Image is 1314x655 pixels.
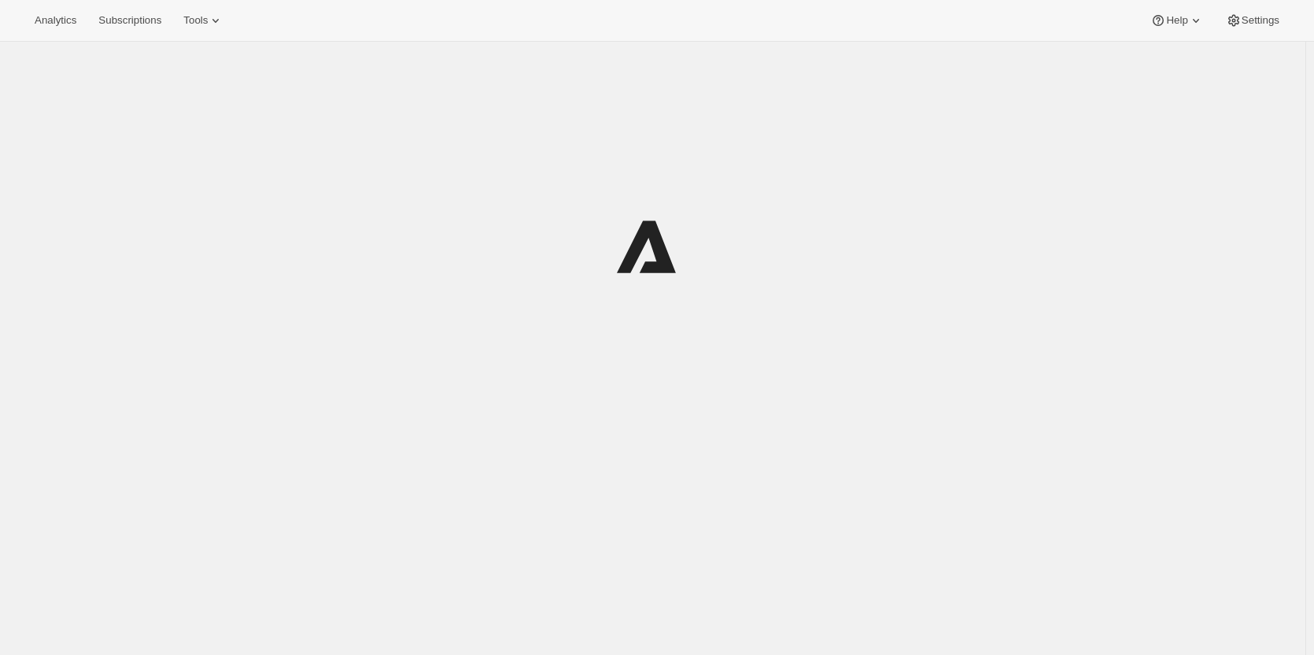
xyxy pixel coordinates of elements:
span: Tools [183,14,208,27]
span: Subscriptions [98,14,161,27]
span: Analytics [35,14,76,27]
button: Settings [1216,9,1289,31]
button: Subscriptions [89,9,171,31]
span: Settings [1242,14,1279,27]
button: Tools [174,9,233,31]
button: Help [1141,9,1212,31]
span: Help [1166,14,1187,27]
button: Analytics [25,9,86,31]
